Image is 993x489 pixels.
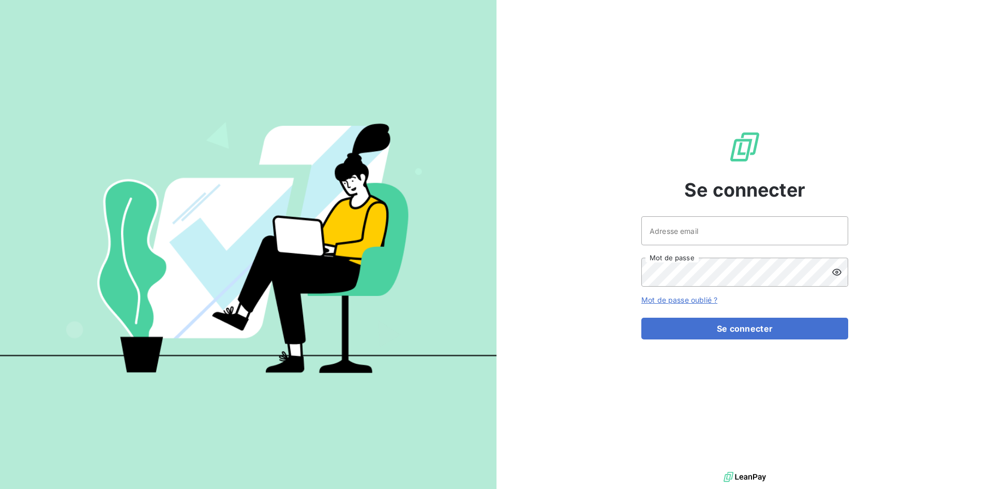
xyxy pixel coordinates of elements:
[724,469,766,485] img: logo
[684,176,805,204] span: Se connecter
[641,295,717,304] a: Mot de passe oublié ?
[641,318,848,339] button: Se connecter
[641,216,848,245] input: placeholder
[728,130,761,164] img: Logo LeanPay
